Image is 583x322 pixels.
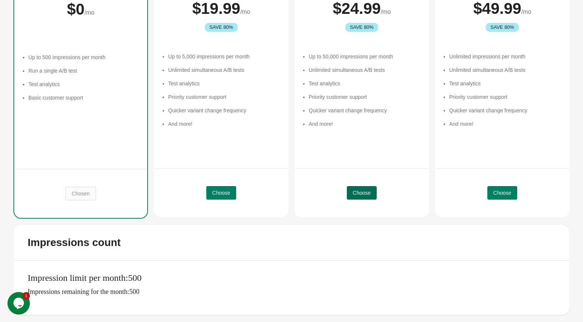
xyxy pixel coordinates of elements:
[168,120,281,128] li: And more!
[345,23,379,32] div: SAVE 80%
[309,53,422,60] li: Up to 50,000 impressions per month
[168,80,281,87] li: Test analytics
[28,237,121,249] div: Impressions count
[309,80,422,87] li: Test analytics
[309,66,422,74] li: Unlimited simultaneous A/B tests
[353,190,371,196] span: Choose
[67,0,84,18] span: $ 0
[521,9,531,15] span: /mo
[205,23,238,32] div: SAVE 80%
[28,288,562,295] p: Impressions remaining for the month: 500
[84,9,95,16] span: /mo
[28,80,140,88] li: Test analytics
[28,67,140,75] li: Run a single A/B test
[28,273,562,283] p: Impression limit per month: 500
[449,66,562,74] li: Unlimited simultaneous A/B tests
[7,292,31,315] iframe: chat widget
[486,23,519,32] div: SAVE 80%
[493,190,511,196] span: Choose
[309,93,422,101] li: Priority customer support
[28,94,140,101] li: Basic customer support
[240,9,250,15] span: /mo
[28,54,140,61] li: Up to 500 impressions per month
[449,107,562,114] li: Quicker variant change frequency
[449,120,562,128] li: And more!
[212,190,230,196] span: Choose
[347,186,377,200] button: Choose
[449,53,562,60] li: Unlimited impressions per month
[381,9,391,15] span: /mo
[168,53,281,60] li: Up to 5,000 impressions per month
[309,120,422,128] li: And more!
[206,186,236,200] button: Choose
[449,80,562,87] li: Test analytics
[168,107,281,114] li: Quicker variant change frequency
[449,93,562,101] li: Priority customer support
[168,66,281,74] li: Unlimited simultaneous A/B tests
[168,93,281,101] li: Priority customer support
[309,107,422,114] li: Quicker variant change frequency
[487,186,517,200] button: Choose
